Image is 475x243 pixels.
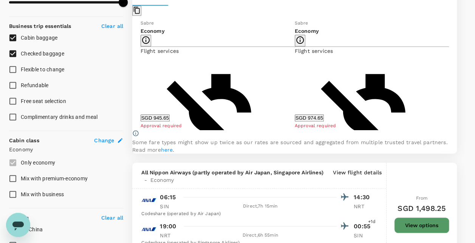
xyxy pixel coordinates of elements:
p: Clear all [101,22,123,30]
span: All Nippon Airways (partly operated by Air Japan, Singapore Airlines) [141,169,323,176]
a: here [161,147,173,153]
span: Change [94,137,114,144]
p: SIN [354,232,373,239]
p: Economy [295,27,449,35]
span: Air China [21,226,43,232]
span: From [416,195,428,201]
button: SGD 974.65 [295,114,324,121]
h6: SGD 1,498.25 [398,202,446,214]
button: SGD 945.65 [141,114,170,121]
p: Clear all [101,214,123,221]
span: Approval required [141,123,182,128]
span: Flight services [141,48,179,54]
span: Economy [150,176,174,184]
span: Free seat selection [21,98,66,104]
span: Refundable [21,82,49,88]
div: Codeshare (operated by Air Japan) [141,210,373,218]
p: View flight details [333,169,382,184]
span: Only economy [21,160,55,166]
img: NH [141,221,156,237]
span: Flight services [295,48,333,54]
p: Economy [9,146,123,153]
p: 00:55 [354,222,373,231]
strong: Airlines [9,215,29,221]
span: Flexible to change [21,66,65,72]
p: NRT [354,203,373,210]
iframe: Button to launch messaging window [6,213,30,237]
span: Mix with business [21,191,64,197]
div: Direct , 7h 15min [183,203,337,210]
img: NH [141,192,156,208]
p: 06:15 [160,193,176,202]
span: Sabre [295,20,308,26]
span: Mix with premium-economy [21,175,88,181]
p: NRT [160,232,179,239]
span: Checked baggage [21,51,64,57]
p: Economy [141,27,295,35]
p: 14:30 [354,193,373,202]
strong: Business trip essentials [9,23,71,29]
span: Approval required [295,123,336,128]
p: 19:00 [160,222,176,231]
span: - [141,176,150,184]
span: +1d [368,218,376,226]
span: Complimentary drinks and meal [21,114,97,120]
button: View options [394,217,449,233]
div: Direct , 6h 55min [183,232,337,239]
p: SIN [160,203,179,210]
span: Cabin baggage [21,35,57,41]
p: Some fare types might show up twice as our rates are sourced and aggregated from multiple trusted... [132,138,457,154]
span: Sabre [141,20,154,26]
strong: Cabin class [9,137,39,143]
